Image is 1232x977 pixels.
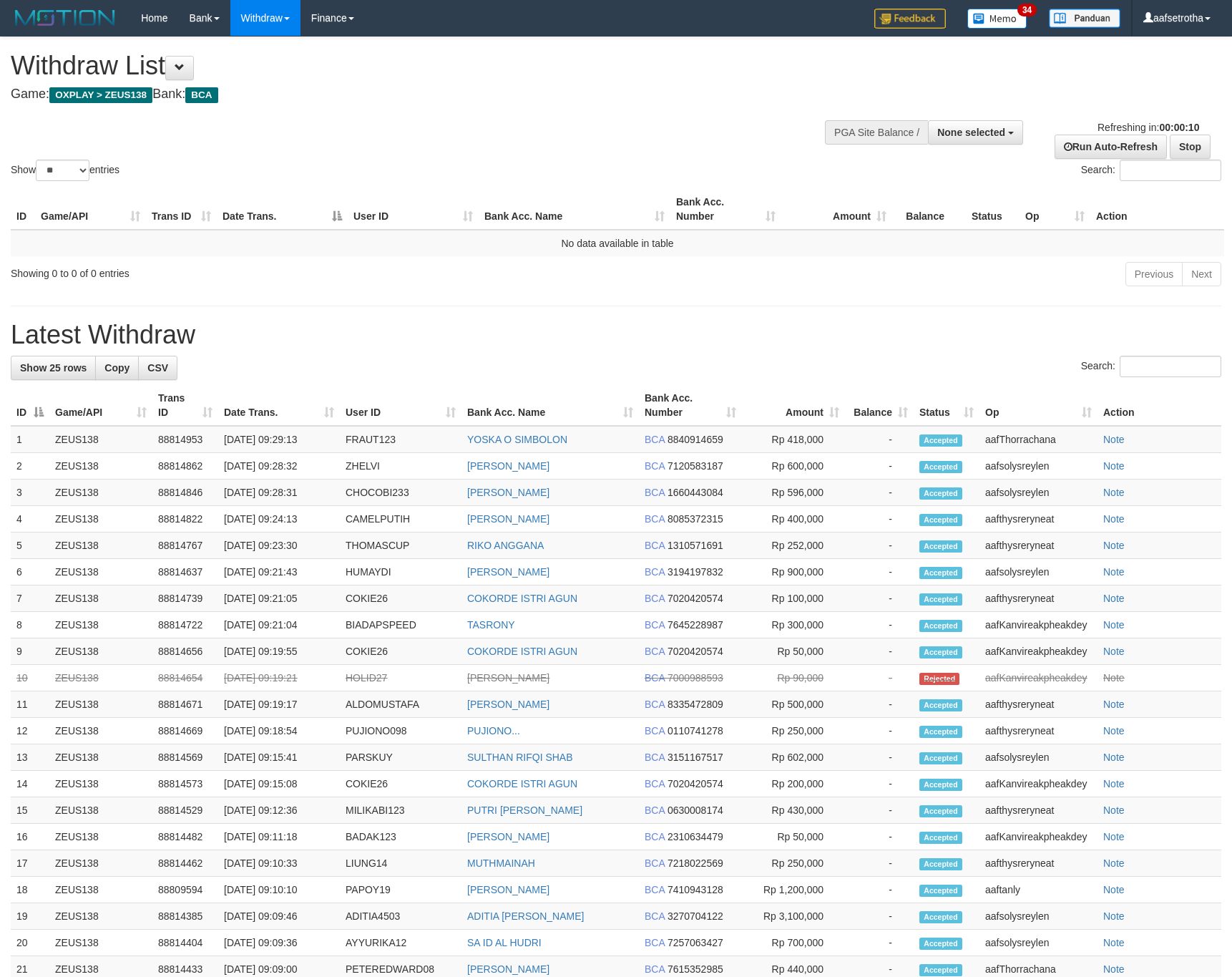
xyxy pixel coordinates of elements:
td: 18 [11,877,49,903]
td: ZEUS138 [49,638,152,665]
td: MILIKABI123 [340,797,461,824]
td: Rp 1,200,000 [742,877,845,903]
a: Note [1103,752,1125,763]
div: Showing 0 to 0 of 0 entries [11,261,503,281]
td: 9 [11,638,49,665]
td: - [845,691,914,718]
a: Note [1103,566,1125,578]
th: Trans ID: activate to sort column ascending [146,189,217,230]
img: Button%20Memo.svg [967,9,1027,29]
td: Rp 90,000 [742,665,845,691]
th: Bank Acc. Number: activate to sort column ascending [639,385,742,426]
th: Action [1090,189,1224,230]
td: COKIE26 [340,638,461,665]
td: ZEUS138 [49,797,152,824]
span: Accepted [919,434,962,447]
span: Show 25 rows [20,362,87,374]
td: [DATE] 09:10:33 [218,850,340,877]
td: [DATE] 09:18:54 [218,718,340,744]
td: Rp 50,000 [742,638,845,665]
span: Copy 7020420574 to clipboard [668,778,723,789]
td: - [845,612,914,638]
td: ZEUS138 [49,877,152,903]
a: Note [1103,699,1125,710]
td: [DATE] 09:28:32 [218,453,340,480]
a: PUJIONO... [467,725,520,737]
a: ADITIA [PERSON_NAME] [467,910,584,922]
span: Copy 0110741278 to clipboard [668,725,723,737]
a: [PERSON_NAME] [467,566,549,578]
td: aafsolysreylen [979,744,1097,771]
td: - [845,426,914,453]
span: Copy 2310634479 to clipboard [668,831,723,842]
span: Accepted [919,726,962,738]
a: Note [1103,513,1125,525]
td: aafsolysreylen [979,480,1097,506]
th: User ID: activate to sort column ascending [340,385,461,426]
td: 88814671 [152,691,218,718]
td: ZEUS138 [49,691,152,718]
td: Rp 50,000 [742,824,845,850]
td: - [845,665,914,691]
label: Search: [1081,160,1221,181]
td: - [845,585,914,612]
td: ZEUS138 [49,585,152,612]
a: Note [1103,593,1125,604]
th: Bank Acc. Number: activate to sort column ascending [670,189,781,230]
span: Copy 0630008174 to clipboard [668,805,723,816]
th: Game/API: activate to sort column ascending [35,189,146,230]
a: CSV [138,356,177,380]
span: Rejected [919,673,959,685]
th: Balance [892,189,966,230]
th: ID: activate to sort column descending [11,385,49,426]
td: 19 [11,903,49,930]
td: CHOCOBI233 [340,480,461,506]
a: Note [1103,619,1125,631]
a: Note [1103,805,1125,816]
a: Note [1103,646,1125,657]
span: BCA [645,672,665,684]
a: MUTHMAINAH [467,857,535,869]
td: COKIE26 [340,585,461,612]
span: Accepted [919,805,962,817]
td: - [845,533,914,559]
td: 5 [11,533,49,559]
span: Copy 8335472809 to clipboard [668,699,723,710]
a: Stop [1170,135,1211,159]
td: 1 [11,426,49,453]
td: 3 [11,480,49,506]
label: Search: [1081,356,1221,377]
span: BCA [645,619,665,631]
span: 34 [1017,4,1037,16]
a: Run Auto-Refresh [1055,135,1167,159]
span: Copy 7020420574 to clipboard [668,646,723,657]
td: Rp 100,000 [742,585,845,612]
td: 88814822 [152,506,218,533]
td: Rp 600,000 [742,453,845,480]
h4: Game: Bank: [11,87,807,102]
td: 88814722 [152,612,218,638]
a: PUTRI [PERSON_NAME] [467,805,582,816]
td: aafKanvireakpheakdey [979,824,1097,850]
span: Copy 7410943128 to clipboard [668,884,723,895]
a: Note [1103,778,1125,789]
a: Note [1103,672,1125,684]
td: [DATE] 09:15:41 [218,744,340,771]
td: - [845,797,914,824]
td: 88814654 [152,665,218,691]
td: [DATE] 09:28:31 [218,480,340,506]
td: PUJIONO098 [340,718,461,744]
span: BCA [645,566,665,578]
td: 6 [11,559,49,585]
span: Accepted [919,620,962,632]
a: TASRONY [467,619,515,631]
td: 88814529 [152,797,218,824]
a: COKORDE ISTRI AGUN [467,593,577,604]
td: 15 [11,797,49,824]
a: [PERSON_NAME] [467,487,549,498]
td: - [845,480,914,506]
span: Accepted [919,832,962,844]
span: Accepted [919,514,962,526]
span: BCA [645,805,665,816]
td: aafKanvireakpheakdey [979,771,1097,797]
